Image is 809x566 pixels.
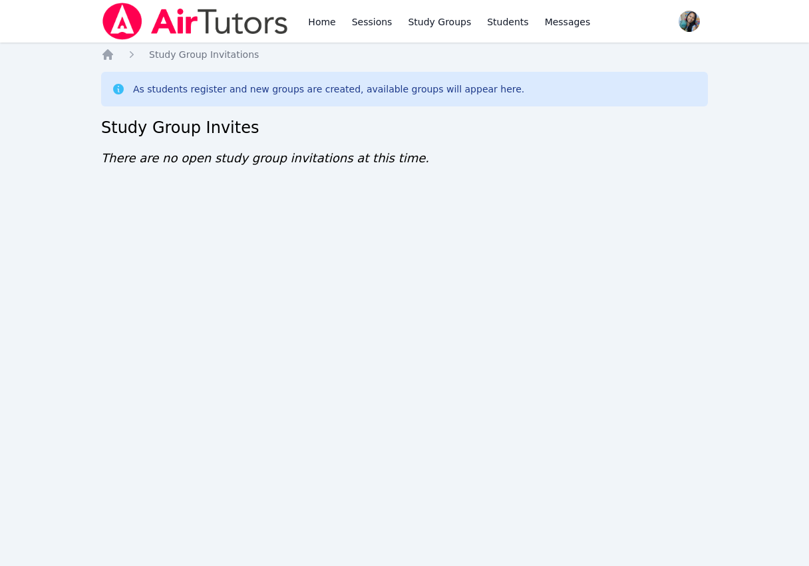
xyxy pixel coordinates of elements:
a: Study Group Invitations [149,48,259,61]
span: Messages [545,15,591,29]
div: As students register and new groups are created, available groups will appear here. [133,82,524,96]
span: Study Group Invitations [149,49,259,60]
span: There are no open study group invitations at this time. [101,151,429,165]
img: Air Tutors [101,3,289,40]
h2: Study Group Invites [101,117,708,138]
nav: Breadcrumb [101,48,708,61]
